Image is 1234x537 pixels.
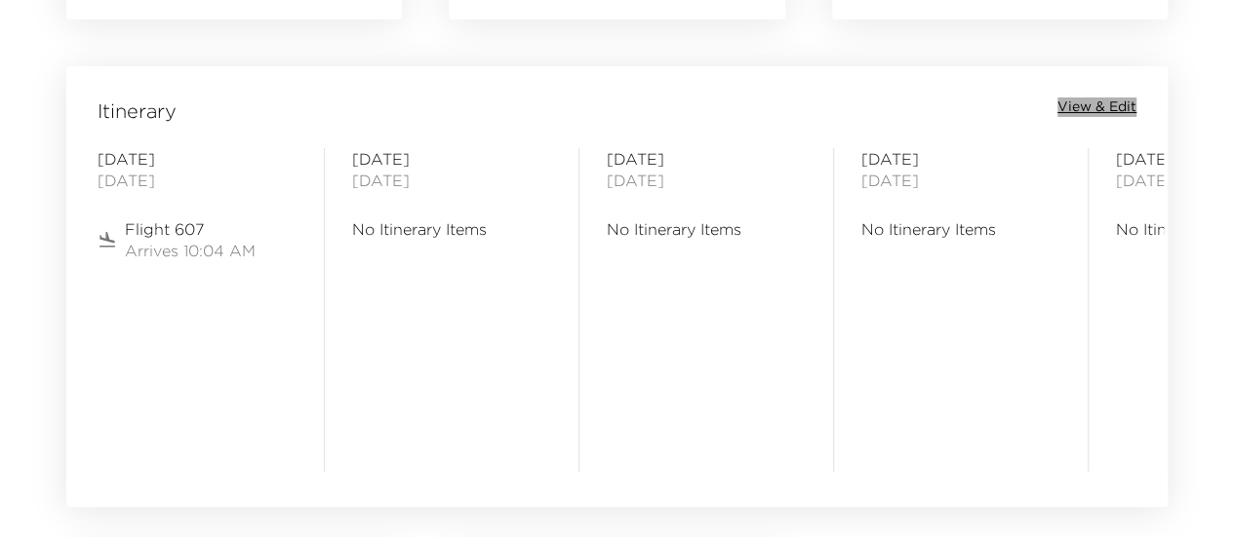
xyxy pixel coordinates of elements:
[861,218,1060,240] span: No Itinerary Items
[861,148,1060,170] span: [DATE]
[352,218,551,240] span: No Itinerary Items
[861,170,1060,191] span: [DATE]
[352,170,551,191] span: [DATE]
[352,148,551,170] span: [DATE]
[1057,97,1136,117] button: View & Edit
[607,148,806,170] span: [DATE]
[607,170,806,191] span: [DATE]
[125,218,256,240] span: Flight 607
[125,240,256,261] span: Arrives 10:04 AM
[98,97,177,125] span: Itinerary
[98,170,297,191] span: [DATE]
[607,218,806,240] span: No Itinerary Items
[98,148,297,170] span: [DATE]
